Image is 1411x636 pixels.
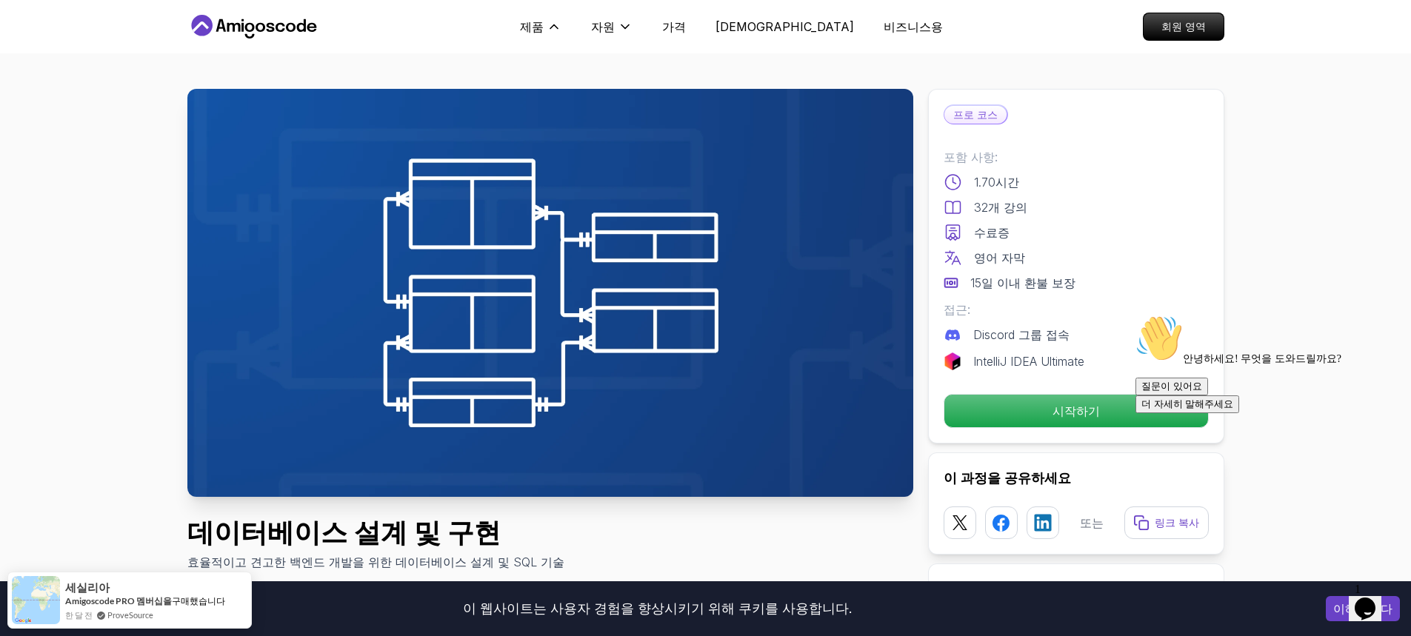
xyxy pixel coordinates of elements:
font: 자원 [591,19,615,34]
font: 이해합니다 [1333,601,1392,616]
font: 회원 영역 [1161,20,1206,33]
font: 이 과정을 공유하세요 [944,470,1071,486]
font: 또는 [1080,515,1104,530]
button: 제품 [520,18,561,47]
font: 한 달 전 [65,610,93,620]
img: provesource 소셜 증명 알림 이미지 [12,576,60,624]
font: 더 자세히 말해주세요 [12,90,104,101]
font: 구매했습니다 [172,595,225,606]
font: 시작하기 [1053,404,1100,418]
button: 질문이 있어요 [6,69,79,87]
font: 이 웹사이트는 사용자 경험을 향상시키기 위해 쿠키를 사용합니다. [463,600,853,616]
font: 가격 [662,19,686,34]
button: 자원 [591,18,633,47]
font: 제품 [520,19,544,34]
font: 효율적이고 견고한 백엔드 개발을 위한 데이터베이스 설계 및 SQL 기술 [187,555,564,569]
a: [DEMOGRAPHIC_DATA] [715,18,854,36]
font: 데이터베이스 설계 및 구현 [187,516,501,549]
button: 시작하기 [944,394,1209,428]
a: 가격 [662,18,686,36]
a: Amigoscode PRO 멤버십을 [65,595,172,606]
font: 질문이 있어요 [12,72,73,83]
img: :파도: [6,6,53,53]
button: 쿠키 허용 [1326,596,1400,621]
button: 더 자세히 말해주세요 [6,87,110,104]
iframe: 채팅 위젯 [1130,309,1396,569]
font: 비즈니스용 [884,19,943,34]
a: 비즈니스용 [884,18,943,36]
a: 회원 영역 [1143,13,1224,41]
div: 👋안녕하세요! 무엇을 도와드릴까요?질문이 있어요더 자세히 말해주세요 [6,6,273,104]
font: 안녕하세요! 무엇을 도와드릴까요? [53,44,212,56]
button: 링크 복사 [1124,506,1209,539]
a: ProveSource [107,609,153,621]
font: 세실리아 [65,580,110,593]
font: [DEMOGRAPHIC_DATA] [715,19,854,34]
iframe: 채팅 위젯 [1349,577,1396,621]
